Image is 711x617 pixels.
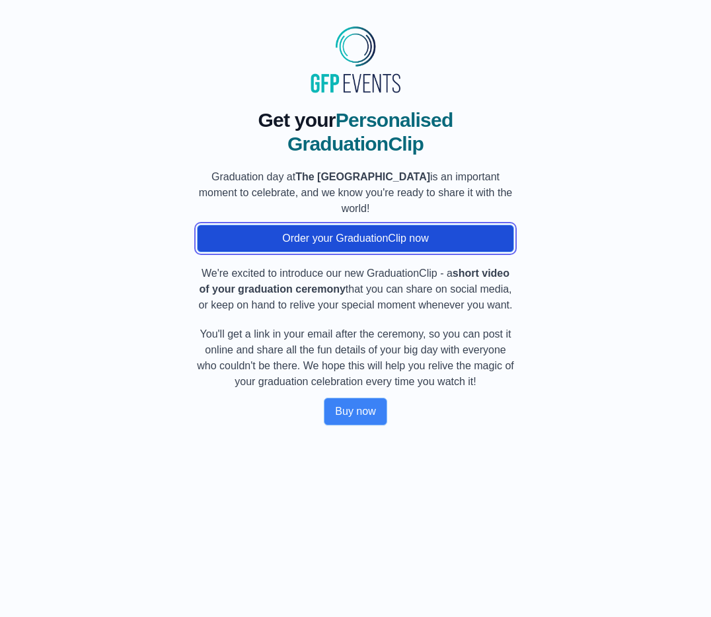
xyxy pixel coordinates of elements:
[306,21,405,98] img: MyGraduationClip
[197,225,514,252] button: Order your GraduationClip now
[287,109,453,155] span: Personalised GraduationClip
[197,266,514,313] p: We're excited to introduce our new GraduationClip - a that you can share on social media, or keep...
[295,171,430,182] b: The [GEOGRAPHIC_DATA]
[197,326,514,390] p: You'll get a link in your email after the ceremony, so you can post it online and share all the f...
[197,169,514,217] p: Graduation day at is an important moment to celebrate, and we know you're ready to share it with ...
[324,398,387,425] button: Buy now
[258,109,335,131] span: Get your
